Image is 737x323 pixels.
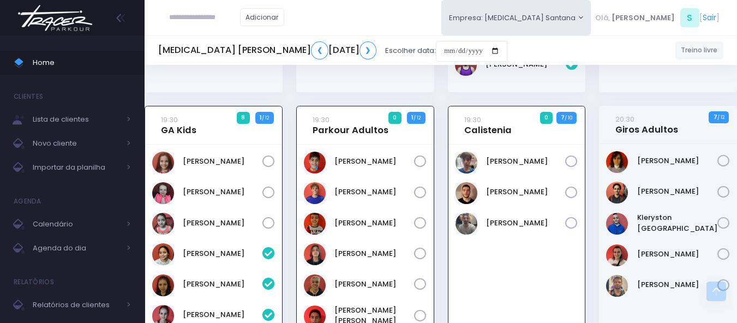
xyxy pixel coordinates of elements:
[334,218,414,229] a: [PERSON_NAME]
[455,54,477,76] img: Valentina Ricardo
[240,8,285,26] a: Adicionar
[456,182,477,204] img: Natan Garcia Leão
[464,114,512,136] a: 19:30Calistenia
[615,114,634,124] small: 20:30
[637,155,718,166] a: [PERSON_NAME]
[158,41,376,59] h5: [MEDICAL_DATA] [PERSON_NAME] [DATE]
[304,182,326,204] img: Gabriel Brito de Almeida e Silva
[33,298,120,312] span: Relatórios de clientes
[561,113,565,122] strong: 7
[456,213,477,235] img: Pedro Ferreirinho
[637,212,718,234] a: Kleryston [GEOGRAPHIC_DATA]
[637,186,718,197] a: [PERSON_NAME]
[606,151,628,173] img: Beatriz Valentim Perna
[464,115,481,125] small: 19:30
[606,213,628,235] img: Kleryston Pariz
[414,115,421,121] small: / 12
[183,218,262,229] a: [PERSON_NAME]
[152,213,174,235] img: Valentina Cardoso de Mello Dias Panhota
[14,86,43,107] h4: Clientes
[591,5,723,30] div: [ ]
[183,156,262,167] a: [PERSON_NAME]
[388,112,402,124] span: 0
[565,115,572,121] small: / 10
[33,56,131,70] span: Home
[680,8,699,27] span: S
[152,243,174,265] img: Elisa Miranda Diniz
[183,279,262,290] a: [PERSON_NAME]
[486,218,566,229] a: [PERSON_NAME]
[158,38,507,63] div: Escolher data:
[161,115,178,125] small: 19:30
[334,248,414,259] a: [PERSON_NAME]
[637,279,718,290] a: [PERSON_NAME]
[334,156,414,167] a: [PERSON_NAME]
[411,113,414,122] strong: 1
[304,243,326,265] img: Guilherme Cento Magalhaes
[304,152,326,174] img: Fernando Feijó
[486,187,566,198] a: [PERSON_NAME]
[33,160,120,175] span: Importar da planilha
[14,271,54,293] h4: Relatórios
[152,274,174,296] img: Franca Warnier
[313,114,388,136] a: 19:30Parkour Adultos
[304,213,326,235] img: Geovane Martins Ramos
[14,190,41,212] h4: Agenda
[334,279,414,290] a: [PERSON_NAME]
[606,244,628,266] img: Paloma Mondini
[703,12,716,23] a: Sair
[237,112,250,124] span: 8
[334,187,414,198] a: [PERSON_NAME]
[183,248,262,259] a: [PERSON_NAME]
[540,112,553,124] span: 0
[33,241,120,255] span: Agenda do dia
[33,217,120,231] span: Calendário
[152,182,174,204] img: Giovanna Rodrigues Gialluize
[311,41,328,59] a: ❮
[33,136,120,151] span: Novo cliente
[183,309,262,320] a: [PERSON_NAME]
[262,115,269,121] small: / 12
[260,113,262,122] strong: 1
[486,156,566,167] a: [PERSON_NAME]
[675,41,724,59] a: Treino livre
[612,13,675,23] span: [PERSON_NAME]
[606,182,628,204] img: João Pedro Silva Mansur
[152,152,174,174] img: Flora Caroni de Araujo
[637,249,718,260] a: [PERSON_NAME]
[717,114,724,121] small: / 12
[304,274,326,296] img: Guilherme D'Oswaldo
[183,187,262,198] a: [PERSON_NAME]
[595,13,610,23] span: Olá,
[714,112,717,121] strong: 7
[313,115,329,125] small: 19:30
[359,41,377,59] a: ❯
[615,113,678,135] a: 20:30Giros Adultos
[33,112,120,127] span: Lista de clientes
[606,275,628,297] img: Sergio Reis pessoa
[456,152,477,174] img: Fernando Furlani Rodrigues
[161,114,196,136] a: 19:30GA Kids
